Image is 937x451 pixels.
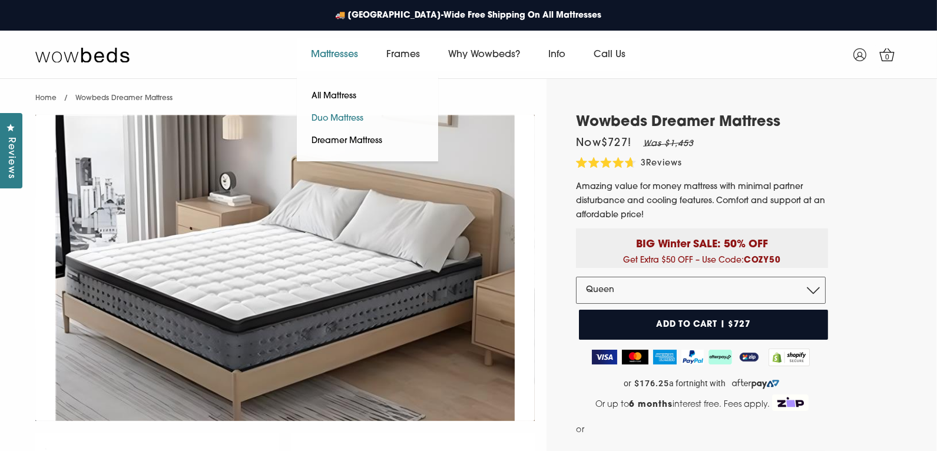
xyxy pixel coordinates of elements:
[653,350,677,364] img: American Express Logo
[587,423,827,442] iframe: PayPal Message 1
[744,256,782,265] b: COZY50
[580,38,640,71] a: Call Us
[646,159,682,168] span: Reviews
[629,400,673,409] strong: 6 months
[623,256,782,265] span: Get Extra $50 OFF – Use Code:
[872,40,902,69] a: 0
[622,350,648,364] img: MasterCard Logo
[643,140,694,148] em: Was $1,453
[75,95,173,102] span: Wowbeds Dreamer Mattress
[576,157,682,171] div: 3Reviews
[579,310,828,340] button: Add to cart | $727
[576,375,828,393] a: or $176.25 a fortnight with
[737,350,761,364] img: ZipPay Logo
[576,183,825,220] span: Amazing value for money mattress with minimal partner disturbance and cooling features. Comfort a...
[3,137,18,179] span: Reviews
[434,38,534,71] a: Why Wowbeds?
[330,4,608,28] a: 🚚 [GEOGRAPHIC_DATA]-Wide Free Shipping On All Mattresses
[595,400,770,409] span: Or up to interest free. Fees apply.
[297,85,371,108] a: All Mattress
[882,52,893,64] span: 0
[708,350,732,364] img: AfterPay Logo
[372,38,434,71] a: Frames
[35,79,173,109] nav: breadcrumbs
[64,95,68,102] span: /
[641,159,646,168] span: 3
[576,423,585,437] span: or
[769,349,810,366] img: Shopify secure badge
[35,95,57,102] a: Home
[772,394,809,411] img: Zip Logo
[624,379,631,389] span: or
[35,47,130,63] img: Wow Beds Logo
[669,379,726,389] span: a fortnight with
[681,350,704,364] img: PayPal Logo
[534,38,580,71] a: Info
[585,228,819,253] p: BIG Winter SALE: 50% OFF
[592,350,617,364] img: Visa Logo
[576,114,828,131] h1: Wowbeds Dreamer Mattress
[576,138,631,149] span: Now $727 !
[297,130,397,152] a: Dreamer Mattress
[297,108,378,130] a: Duo Mattress
[634,379,669,389] strong: $176.25
[297,38,372,71] a: Mattresses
